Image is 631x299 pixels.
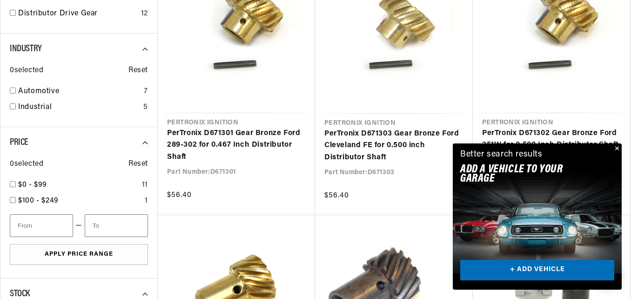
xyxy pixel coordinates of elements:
[611,143,622,155] button: Close
[18,181,47,189] span: $0 - $99
[482,128,621,151] a: PerTronix D671302 Gear Bronze Ford 351W for 0.500 Inch Distributor Shaft
[18,102,140,114] a: Industrial
[85,214,148,237] input: To
[128,65,148,77] span: Reset
[128,158,148,170] span: Reset
[18,86,140,98] a: Automotive
[143,102,148,114] div: 5
[10,289,30,299] span: Stock
[10,44,42,54] span: Industry
[141,8,148,20] div: 12
[10,244,148,265] button: Apply Price Range
[460,165,591,184] h2: Add A VEHICLE to your garage
[142,179,148,191] div: 11
[460,260,614,281] a: + ADD VEHICLE
[167,128,306,163] a: PerTronix D671301 Gear Bronze Ford 289-302 for 0.467 Inch Distributor Shaft
[324,128,463,164] a: PerTronix D671303 Gear Bronze Ford Cleveland FE for 0.500 inch Distributor Shaft
[18,197,59,204] span: $100 - $249
[144,86,148,98] div: 7
[10,65,43,77] span: 0 selected
[10,214,73,237] input: From
[145,195,148,207] div: 1
[75,220,82,232] span: —
[10,138,28,147] span: Price
[460,148,543,162] div: Better search results
[10,158,43,170] span: 0 selected
[18,8,137,20] a: Distributor Drive Gear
